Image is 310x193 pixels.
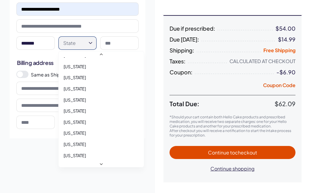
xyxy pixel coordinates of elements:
span: [US_STATE] [64,75,86,81]
span: [US_STATE] [64,141,86,147]
span: [US_STATE] [64,130,86,136]
span: [US_STATE] [64,86,86,92]
span: [US_STATE] [64,153,86,159]
span: [US_STATE] [64,108,86,114]
span: [US_STATE] [64,97,86,103]
span: [US_STATE] [64,119,86,125]
span: [US_STATE] [64,64,86,70]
